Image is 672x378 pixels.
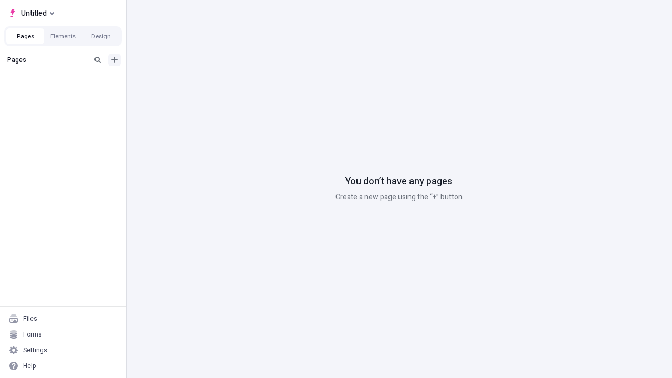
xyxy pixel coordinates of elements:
button: Add new [108,54,121,66]
div: Files [23,314,37,323]
button: Design [82,28,120,44]
p: You don’t have any pages [345,175,453,188]
button: Select site [4,5,58,21]
button: Pages [6,28,44,44]
span: Untitled [21,7,47,19]
div: Settings [23,346,47,354]
div: Pages [7,56,87,64]
button: Elements [44,28,82,44]
div: Forms [23,330,42,339]
div: Help [23,362,36,370]
p: Create a new page using the “+” button [335,192,463,203]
